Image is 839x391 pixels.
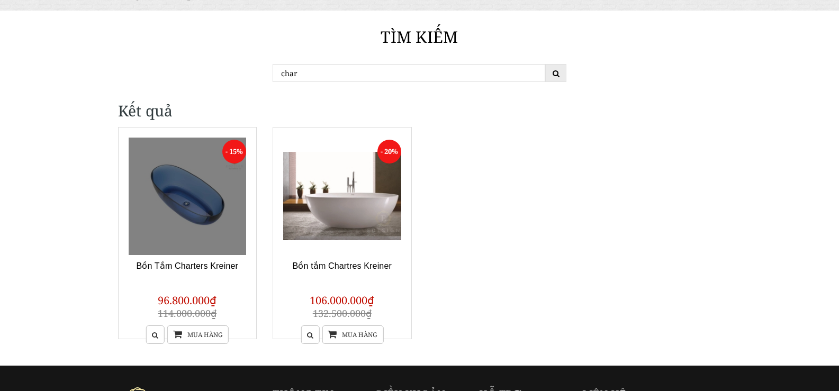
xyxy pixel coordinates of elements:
h1: Kết quả [118,101,721,122]
span: - 20% [377,140,401,163]
span: 132.500.000₫ [313,307,372,320]
span: 106.000.000₫ [310,293,374,307]
span: 96.800.000₫ [158,293,216,307]
a: Mua hàng [167,325,229,344]
a: Bồn tắm Chartres Kreiner [293,261,392,270]
span: - 15% [222,140,246,163]
a: Mua hàng [322,325,383,344]
span: 114.000.000₫ [158,307,216,320]
input: Tìm kiếm ... [273,64,545,82]
a: Bồn Tắm Charters Kreiner [137,261,239,270]
h1: Tìm kiếm [118,15,721,59]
